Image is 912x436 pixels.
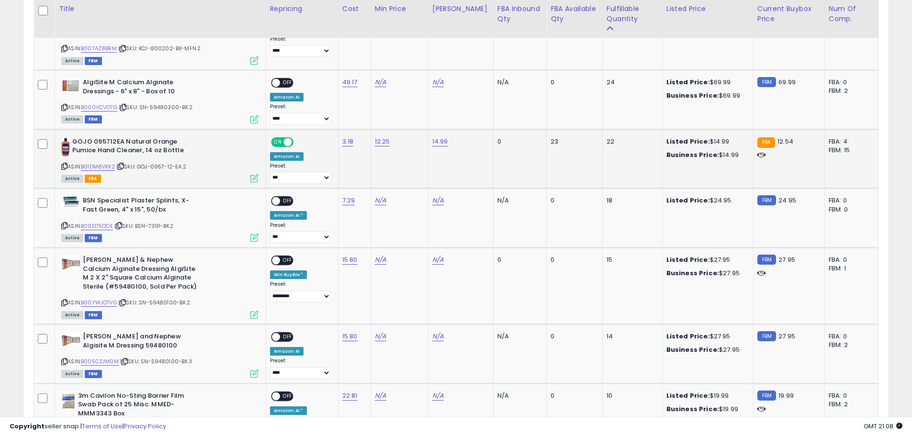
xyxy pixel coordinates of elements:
span: All listings currently available for purchase on Amazon [61,370,83,378]
div: 18 [607,196,655,205]
b: GOJO 095712EA Natural Orange Pumice Hand Cleaner, 14 oz Bottle [72,137,189,157]
div: ASIN: [61,332,259,377]
a: N/A [375,332,386,341]
div: FBA: 0 [829,332,871,341]
div: Preset: [270,281,331,302]
div: FBA: 4 [829,137,871,146]
a: B007AZ8BRM [81,45,117,53]
div: 0 [551,196,595,205]
div: ASIN: [61,137,259,182]
div: $19.99 [666,391,746,400]
div: $27.95 [666,256,746,264]
div: ASIN: [61,78,259,123]
b: Business Price: [666,91,719,100]
b: Business Price: [666,345,719,354]
div: FBA: 0 [829,78,871,87]
div: [PERSON_NAME] [432,4,489,14]
div: $14.99 [666,151,746,159]
div: $27.95 [666,332,746,341]
a: N/A [432,332,444,341]
span: 69.99 [778,78,796,87]
div: ASIN: [61,11,259,64]
div: ASIN: [61,196,259,241]
img: 31I4JeWHIdL._SL40_.jpg [61,137,70,157]
a: B000VCVD7G [81,103,117,112]
div: 14 [607,332,655,341]
div: 0 [551,391,595,400]
span: All listings currently available for purchase on Amazon [61,234,83,242]
img: 31AfIp4SmKL._SL40_.jpg [61,332,80,347]
a: 49.17 [342,78,358,87]
div: Num of Comp. [829,4,874,24]
div: Win BuyBox * [270,270,307,279]
div: FBA inbound Qty [497,4,542,24]
a: B01DM8VKX2 [81,163,115,171]
a: N/A [432,255,444,265]
span: FBM [85,115,102,123]
div: 10 [607,391,655,400]
div: Cost [342,4,367,14]
div: Fulfillable Quantity [607,4,658,24]
a: N/A [375,391,386,401]
a: 14.99 [432,137,448,146]
span: OFF [280,257,295,265]
div: $19.99 [666,405,746,414]
div: FBM: 0 [829,205,871,214]
span: All listings currently available for purchase on Amazon [61,115,83,123]
div: 0 [497,256,539,264]
b: Listed Price: [666,137,710,146]
div: Amazon AI * [270,211,307,220]
a: N/A [375,255,386,265]
a: Privacy Policy [124,422,166,431]
div: Preset: [270,358,331,379]
a: Terms of Use [82,422,123,431]
a: N/A [432,196,444,205]
span: 2025-09-8 21:08 GMT [864,422,902,431]
span: OFF [280,197,295,205]
small: FBM [757,331,776,341]
span: 19.99 [778,391,794,400]
div: FBA: 0 [829,256,871,264]
div: N/A [497,196,539,205]
small: FBM [757,255,776,265]
a: 15.80 [342,255,358,265]
div: N/A [497,391,539,400]
strong: Copyright [10,422,45,431]
span: 12.54 [777,137,793,146]
a: B00YWJOTVG [81,299,117,307]
span: | SKU: SN-59480300-BX.2 [119,103,192,111]
b: AlgiSite M Calcium Alginate Dressings - 6" x 8" - Box of 10 [83,78,199,98]
div: $24.95 [666,196,746,205]
small: FBM [757,195,776,205]
b: Business Price: [666,268,719,278]
b: [PERSON_NAME] & Nephew Calcium Alginate Dressing AlgiSite M 2 X 2" Square Calcium Alginate Steril... [83,256,199,293]
a: N/A [375,78,386,87]
div: Preset: [270,103,331,125]
div: Amazon AI * [270,406,307,415]
div: FBM: 2 [829,341,871,349]
div: Preset: [270,36,331,57]
div: 24 [607,78,655,87]
div: Min Price [375,4,424,14]
div: FBA Available Qty [551,4,598,24]
b: 3m Cavilon No-Sting Barrier Film Swab Pack of 25 Misc. MMED-MMM3343 Box [78,391,194,421]
img: 31AfIp4SmKL._SL40_.jpg [61,256,80,270]
span: OFF [280,79,295,87]
span: FBM [85,311,102,319]
span: OFF [280,333,295,341]
b: BSN Specialist Plaster Splints, X-Fast Green, 4" x 15", 50/bx [83,196,199,216]
div: 22 [607,137,655,146]
span: 24.95 [778,196,796,205]
small: FBA [757,137,775,148]
div: N/A [497,78,539,87]
span: | SKU: SN-59480100-BX.2 [118,299,190,306]
a: 3.18 [342,137,354,146]
div: Preset: [270,163,331,184]
a: B00E1T5ODE [81,222,113,230]
div: $27.95 [666,346,746,354]
span: ON [272,138,284,146]
span: | SKU: BSN-7391-BX.2 [114,222,173,230]
span: All listings currently available for purchase on Amazon [61,311,83,319]
span: FBM [85,234,102,242]
b: Listed Price: [666,255,710,264]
